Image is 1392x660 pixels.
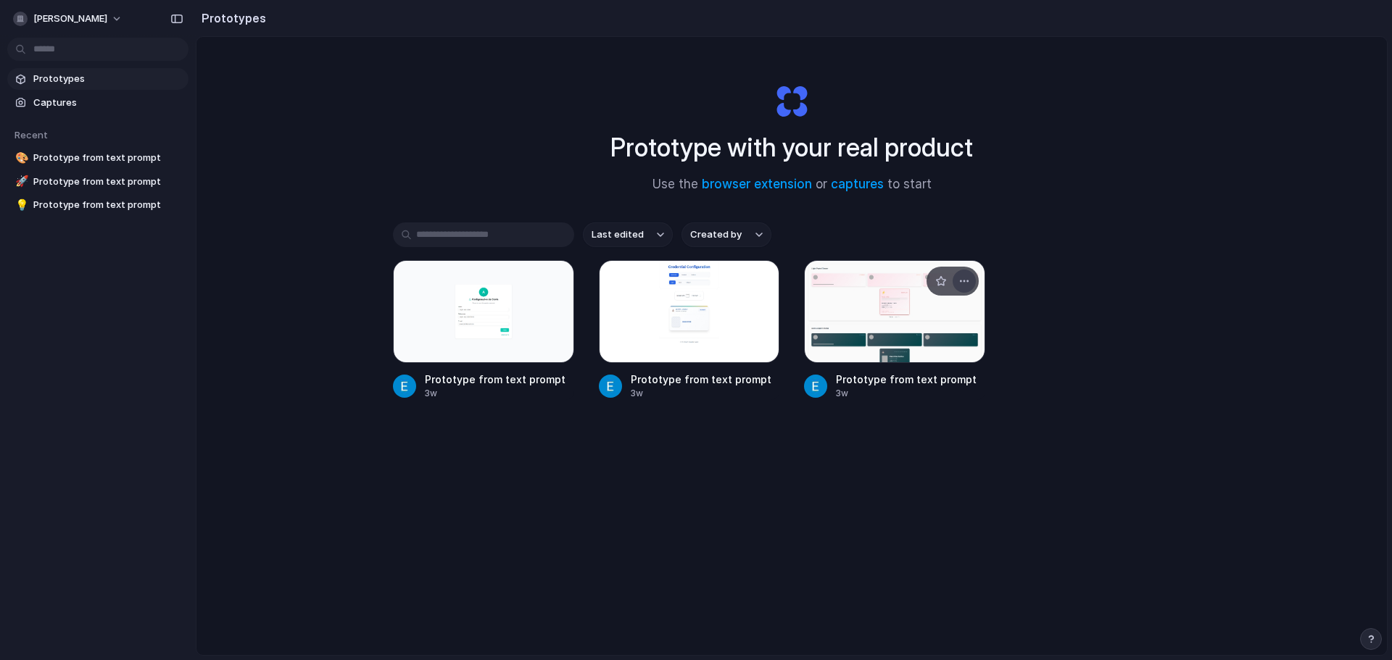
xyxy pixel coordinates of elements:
[425,387,565,400] div: 3w
[196,9,266,27] h2: Prototypes
[33,12,107,26] span: [PERSON_NAME]
[631,387,771,400] div: 3w
[13,175,28,189] button: 🚀
[7,68,188,90] a: Prototypes
[592,227,644,242] span: Last edited
[804,260,985,400] a: Prototype from text promptPrototype from text prompt3w
[7,92,188,114] a: Captures
[702,177,812,191] a: browser extension
[393,260,574,400] a: Prototype from text promptPrototype from text prompt3w
[7,147,188,169] a: 🎨Prototype from text prompt
[33,96,183,110] span: Captures
[7,171,188,193] a: 🚀Prototype from text prompt
[15,173,25,190] div: 🚀
[425,372,565,387] div: Prototype from text prompt
[15,197,25,214] div: 💡
[33,72,183,86] span: Prototypes
[7,194,188,216] a: 💡Prototype from text prompt
[836,372,977,387] div: Prototype from text prompt
[33,151,183,165] span: Prototype from text prompt
[7,7,130,30] button: [PERSON_NAME]
[831,177,884,191] a: captures
[690,227,742,242] span: Created by
[681,222,771,247] button: Created by
[33,198,183,212] span: Prototype from text prompt
[13,151,28,165] button: 🎨
[631,372,771,387] div: Prototype from text prompt
[652,175,932,194] span: Use the or to start
[14,129,48,141] span: Recent
[599,260,780,400] a: Prototype from text promptPrototype from text prompt3w
[13,198,28,212] button: 💡
[836,387,977,400] div: 3w
[583,222,673,247] button: Last edited
[610,128,973,167] h1: Prototype with your real product
[15,150,25,167] div: 🎨
[33,175,183,189] span: Prototype from text prompt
